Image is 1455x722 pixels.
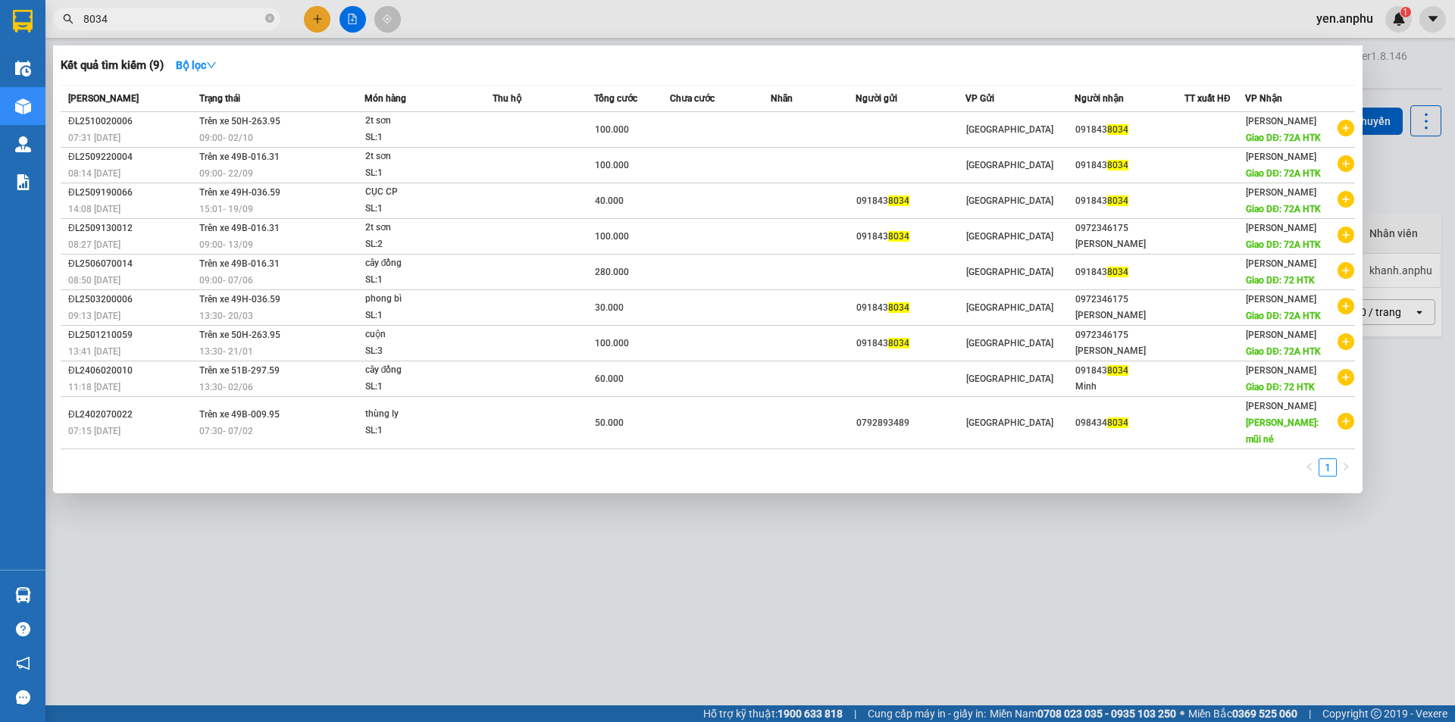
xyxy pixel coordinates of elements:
div: SL: 1 [365,423,479,439]
div: [PERSON_NAME] [1075,236,1184,252]
img: solution-icon [15,174,31,190]
span: Giao DĐ: 72 HTK [1246,275,1315,286]
a: 1 [1319,459,1336,476]
span: 13:30 - 20/03 [199,311,253,321]
span: Giao DĐ: 72 HTK [1246,382,1315,392]
span: [GEOGRAPHIC_DATA] [966,338,1053,348]
span: 08:50 [DATE] [68,275,120,286]
span: VP Nhận [1245,93,1282,104]
div: 0972346175 [1075,292,1184,308]
div: SL: 1 [365,130,479,146]
span: 8034 [888,231,909,242]
span: Trên xe 49B-016.31 [199,258,280,269]
span: 13:41 [DATE] [68,346,120,357]
span: Trên xe 49B-009.95 [199,409,280,420]
span: Trên xe 50H-263.95 [199,116,280,127]
span: plus-circle [1338,155,1354,172]
div: 0792893489 [856,415,965,431]
div: cuộn [365,327,479,343]
span: 40.000 [595,195,624,206]
li: Previous Page [1300,458,1319,477]
span: 09:00 - 02/10 [199,133,253,143]
span: 14:08 [DATE] [68,204,120,214]
img: warehouse-icon [15,61,31,77]
span: Giao DĐ: 72A HTK [1246,204,1321,214]
span: Thu hộ [493,93,521,104]
div: ĐL2402070022 [68,407,195,423]
span: 60.000 [595,374,624,384]
div: cây đồng [365,255,479,272]
span: 8034 [1107,124,1128,135]
div: 0972346175 [1075,220,1184,236]
span: close-circle [265,14,274,23]
span: VP Gửi [965,93,994,104]
button: right [1337,458,1355,477]
li: Next Page [1337,458,1355,477]
li: 1 [1319,458,1337,477]
div: Minh [1075,379,1184,395]
span: Món hàng [365,93,406,104]
img: warehouse-icon [15,98,31,114]
div: phong bì [365,291,479,308]
div: 098434 [1075,415,1184,431]
div: ĐL2509190066 [68,185,195,201]
span: plus-circle [1338,333,1354,350]
span: [PERSON_NAME] [68,93,139,104]
span: Người nhận [1075,93,1124,104]
span: 8034 [888,338,909,348]
img: logo-vxr [13,10,33,33]
span: Nhãn [771,93,793,104]
div: SL: 3 [365,343,479,360]
span: notification [16,656,30,670]
span: plus-circle [1338,369,1354,386]
span: search [63,14,74,24]
input: Tìm tên, số ĐT hoặc mã đơn [83,11,262,27]
span: plus-circle [1338,262,1354,279]
div: ĐL2501210059 [68,327,195,343]
span: [GEOGRAPHIC_DATA] [966,124,1053,135]
span: [PERSON_NAME] [1246,223,1316,233]
span: [PERSON_NAME] [1246,294,1316,305]
span: 8034 [888,195,909,206]
span: plus-circle [1338,413,1354,430]
span: [PERSON_NAME] [1246,152,1316,162]
span: 07:30 - 07/02 [199,426,253,436]
span: plus-circle [1338,191,1354,208]
span: 07:31 [DATE] [68,133,120,143]
span: [PERSON_NAME] [1246,258,1316,269]
div: 091843 [1075,193,1184,209]
div: 091843 [856,229,965,245]
span: plus-circle [1338,120,1354,136]
div: SL: 1 [365,201,479,217]
button: Bộ lọcdown [164,53,229,77]
span: left [1305,462,1314,471]
span: 30.000 [595,302,624,313]
span: 11:18 [DATE] [68,382,120,392]
span: Chưa cước [670,93,715,104]
span: [PERSON_NAME] [1246,116,1316,127]
span: 50.000 [595,417,624,428]
div: SL: 1 [365,165,479,182]
div: SL: 2 [365,236,479,253]
div: cây đồng [365,362,479,379]
div: [PERSON_NAME] [1075,308,1184,323]
div: SL: 1 [365,308,479,324]
span: 13:30 - 21/01 [199,346,253,357]
div: ĐL2509220004 [68,149,195,165]
span: Giao DĐ: 72A HTK [1246,133,1321,143]
span: [GEOGRAPHIC_DATA] [966,195,1053,206]
span: Trên xe 51B-297.59 [199,365,280,376]
span: Trên xe 49B-016.31 [199,152,280,162]
div: ĐL2510020006 [68,114,195,130]
span: close-circle [265,12,274,27]
span: TT xuất HĐ [1184,93,1231,104]
img: warehouse-icon [15,587,31,603]
span: plus-circle [1338,298,1354,314]
span: Giao DĐ: 72A HTK [1246,311,1321,321]
span: question-circle [16,622,30,636]
span: down [206,60,217,70]
span: 100.000 [595,124,629,135]
span: 15:01 - 19/09 [199,204,253,214]
span: Giao DĐ: 72A HTK [1246,239,1321,250]
div: SL: 1 [365,272,479,289]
